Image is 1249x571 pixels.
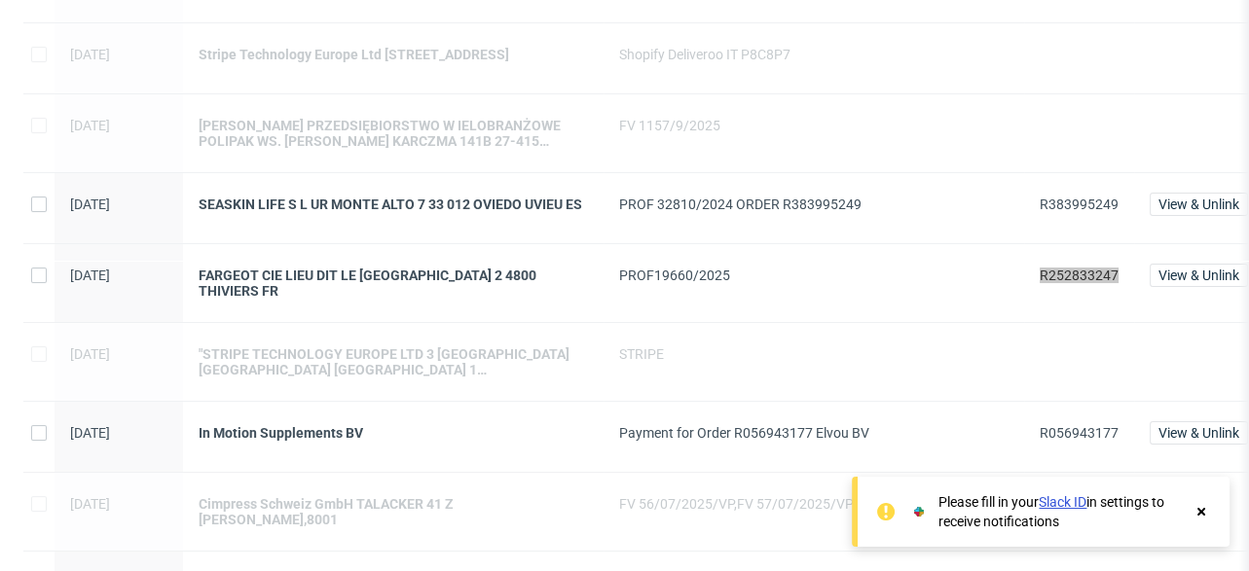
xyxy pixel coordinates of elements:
[70,496,110,512] span: [DATE]
[199,346,588,377] a: "STRIPE TECHNOLOGY EUROPE LTD 3 [GEOGRAPHIC_DATA] [GEOGRAPHIC_DATA] [GEOGRAPHIC_DATA] 1 [GEOGRAPH...
[199,268,588,299] a: FARGEOT CIE LIEU DIT LE [GEOGRAPHIC_DATA] 2 4800 THIVIERS FR
[1150,196,1248,212] a: View & Unlink
[1158,197,1239,211] span: View & Unlink
[1158,426,1239,440] span: View & Unlink
[1040,268,1119,283] span: R252833247
[70,346,110,362] span: [DATE]
[1150,425,1248,441] a: View & Unlink
[1150,193,1248,216] button: View & Unlink
[199,118,588,149] a: [PERSON_NAME] PRZEDSIĘBIORSTWO W IELOBRANŻOWE POLIPAK WS. [PERSON_NAME] KARCZMA 141B 27-415 [PERS...
[1040,425,1119,441] span: R056943177
[70,196,110,212] span: [DATE]
[70,47,110,62] span: [DATE]
[199,47,588,62] a: Stripe Technology Europe Ltd [STREET_ADDRESS]
[909,502,929,521] img: Slack
[1150,268,1248,283] a: View & Unlink
[619,47,1009,62] div: Shopify Deliveroo IT P8C8P7
[619,118,1009,133] div: FV 1157/9/2025
[199,196,588,212] a: SEASKIN LIFE S L UR MONTE ALTO 7 33 012 OVIEDO UVIEU ES
[1039,494,1086,510] a: Slack ID
[199,496,588,527] a: Cimpress Schweiz GmbH TALACKER 41 Z [PERSON_NAME],8001
[70,118,110,133] span: [DATE]
[1158,268,1239,282] span: View & Unlink
[619,496,1009,512] div: FV 56/07/2025/VP,FV 57/07/2025/VP
[199,425,588,441] a: In Motion Supplements BV
[70,268,110,283] span: [DATE]
[1150,264,1248,287] button: View & Unlink
[619,196,1009,212] div: PROF 32810/2024 ORDER R383995249
[70,425,110,441] span: [DATE]
[1040,196,1119,212] span: R383995249
[619,425,1009,441] div: Payment for Order R056943177 Elvou BV
[619,268,1009,283] div: PROF19660/2025
[619,346,1009,362] div: STRIPE
[1150,421,1248,445] button: View & Unlink
[938,492,1183,531] div: Please fill in your in settings to receive notifications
